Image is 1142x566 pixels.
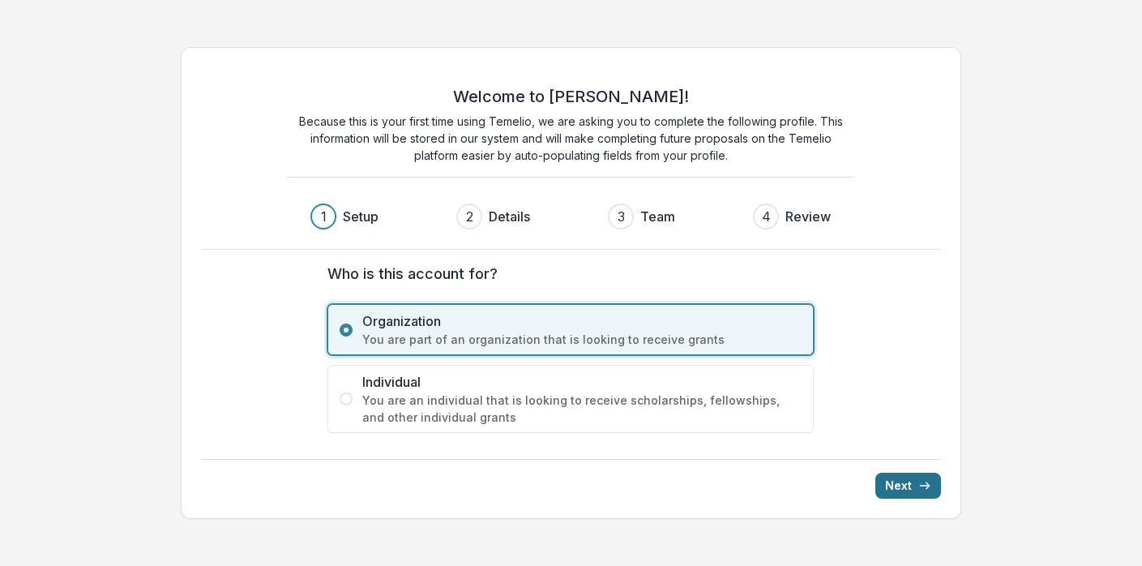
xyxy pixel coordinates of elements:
div: 1 [321,207,327,226]
h3: Review [785,207,831,226]
span: You are part of an organization that is looking to receive grants [362,331,802,348]
label: Who is this account for? [327,263,804,285]
h2: Welcome to [PERSON_NAME]! [453,87,689,106]
h3: Setup [343,207,379,226]
div: 2 [466,207,473,226]
h3: Team [640,207,675,226]
span: Organization [362,311,802,331]
div: 4 [762,207,771,226]
h3: Details [489,207,530,226]
p: Because this is your first time using Temelio, we are asking you to complete the following profil... [287,113,854,164]
button: Next [875,473,941,499]
div: 3 [618,207,625,226]
span: You are an individual that is looking to receive scholarships, fellowships, and other individual ... [362,392,802,426]
div: Progress [310,204,831,229]
span: Individual [362,372,802,392]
